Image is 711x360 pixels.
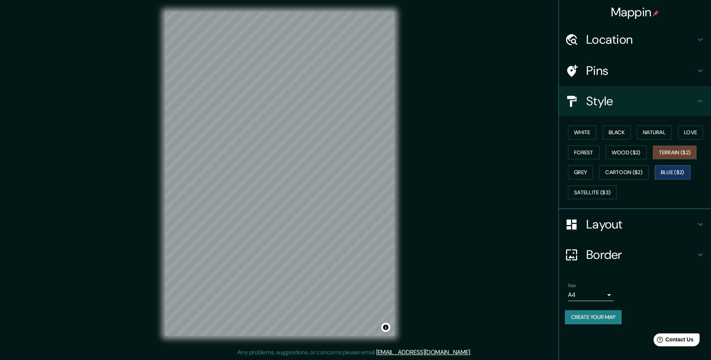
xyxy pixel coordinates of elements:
[165,12,394,336] canvas: Map
[565,310,622,324] button: Create your map
[559,209,711,239] div: Layout
[603,125,631,140] button: Black
[568,186,617,200] button: Satellite ($3)
[643,330,703,352] iframe: Help widget launcher
[568,125,596,140] button: White
[376,348,470,356] a: [EMAIL_ADDRESS][DOMAIN_NAME]
[637,125,672,140] button: Natural
[586,63,696,78] h4: Pins
[381,323,390,332] button: Toggle attribution
[655,165,690,179] button: Blue ($2)
[611,5,659,20] h4: Mappin
[559,24,711,55] div: Location
[568,165,593,179] button: Grey
[678,125,703,140] button: Love
[586,217,696,232] h4: Layout
[237,348,471,357] p: Any problems, suggestions, or concerns please email .
[568,289,614,301] div: A4
[568,282,576,289] label: Size
[472,348,474,357] div: .
[586,32,696,47] h4: Location
[653,146,697,160] button: Terrain ($2)
[586,247,696,262] h4: Border
[559,56,711,86] div: Pins
[568,146,600,160] button: Forest
[599,165,649,179] button: Cartoon ($2)
[559,86,711,116] div: Style
[606,146,647,160] button: Wood ($2)
[559,239,711,270] div: Border
[586,94,696,109] h4: Style
[471,348,472,357] div: .
[653,10,659,16] img: pin-icon.png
